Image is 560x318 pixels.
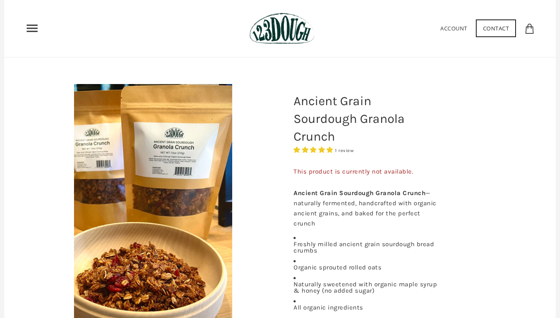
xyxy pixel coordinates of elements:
b: Ancient Grain Sourdough Granola Crunch [294,189,425,197]
span: 1 review [335,148,354,153]
a: Contact [476,19,516,37]
a: Account [440,24,467,32]
span: Naturally sweetened with organic maple syrup & honey (no added sugar) [294,280,437,294]
span: 5.00 stars [294,146,335,154]
span: Organic sprouted rolled oats [294,264,382,271]
span: Freshly milled ancient grain sourdough bread crumbs [294,240,434,254]
div: This product is currently not available. [294,163,437,179]
h1: Ancient Grain Sourdough Granola Crunch [287,88,444,149]
span: All organic ingredients [294,304,363,311]
p: — naturally fermented, handcrafted with organic ancient grains, and baked for the perfect crunch [294,188,437,228]
img: 123Dough Bakery [250,13,314,44]
nav: Primary [25,22,39,35]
